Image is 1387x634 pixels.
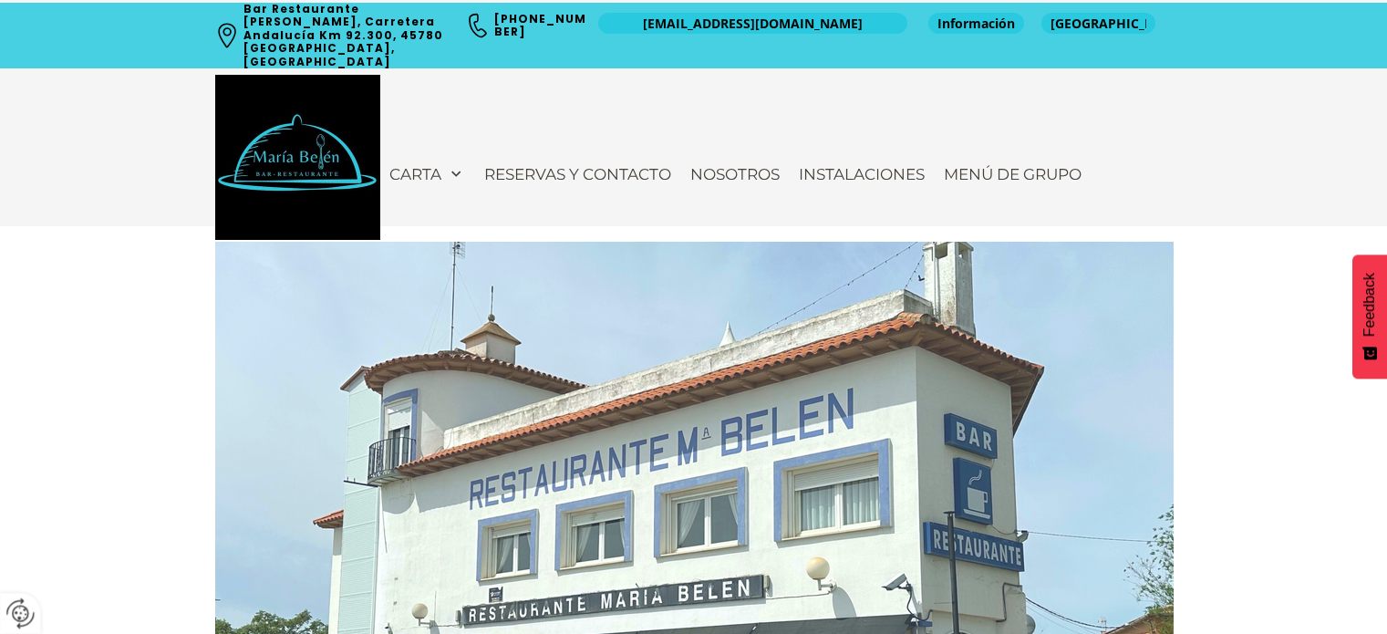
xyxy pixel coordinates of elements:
img: Bar Restaurante María Belén [215,75,380,240]
span: [EMAIL_ADDRESS][DOMAIN_NAME] [643,15,863,33]
a: Información [928,13,1024,34]
a: [EMAIL_ADDRESS][DOMAIN_NAME] [598,13,907,34]
span: Carta [389,165,441,183]
span: Feedback [1361,273,1378,337]
button: Feedback - Mostrar encuesta [1352,255,1387,379]
a: Nosotros [681,156,789,192]
span: [GEOGRAPHIC_DATA] [1051,15,1146,33]
a: Instalaciones [790,156,934,192]
a: Bar Restaurante [PERSON_NAME], Carretera Andalucía Km 92.300, 45780 [GEOGRAPHIC_DATA], [GEOGRAPHI... [243,1,447,69]
a: [GEOGRAPHIC_DATA] [1041,13,1155,34]
span: Menú de Grupo [944,165,1082,183]
span: Nosotros [690,165,780,183]
a: [PHONE_NUMBER] [494,11,586,39]
a: Menú de Grupo [935,156,1091,192]
span: Reservas y contacto [484,165,671,183]
span: Información [937,15,1015,33]
a: Reservas y contacto [475,156,680,192]
span: Instalaciones [799,165,925,183]
a: Carta [380,156,474,192]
